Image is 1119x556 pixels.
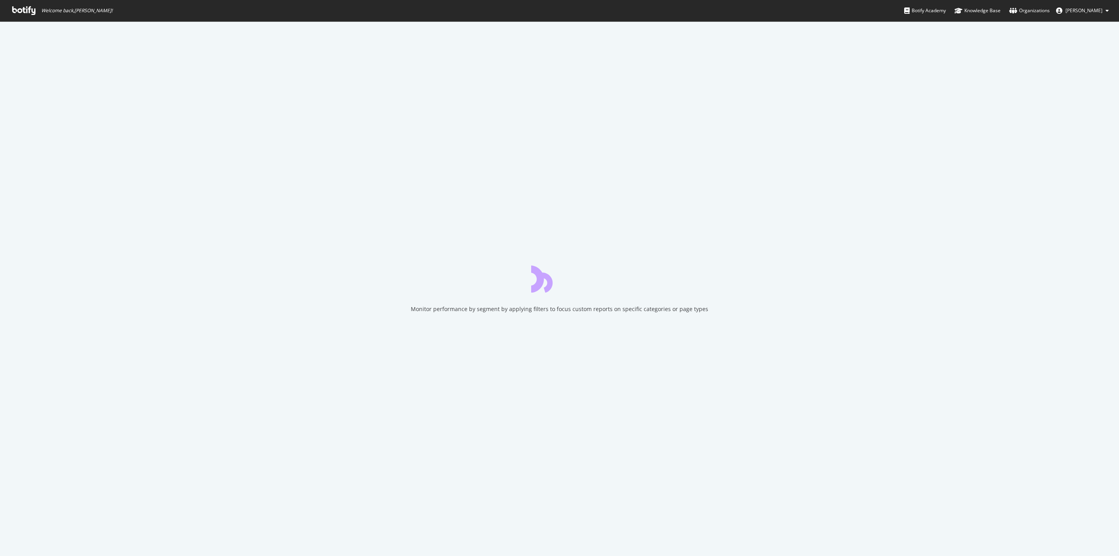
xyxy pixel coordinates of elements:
div: Knowledge Base [955,7,1001,15]
div: Botify Academy [904,7,946,15]
div: Organizations [1009,7,1050,15]
button: [PERSON_NAME] [1050,4,1115,17]
span: Kavit Vichhivora [1065,7,1102,14]
div: Monitor performance by segment by applying filters to focus custom reports on specific categories... [411,305,708,313]
span: Welcome back, [PERSON_NAME] ! [41,7,113,14]
div: animation [531,264,588,293]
